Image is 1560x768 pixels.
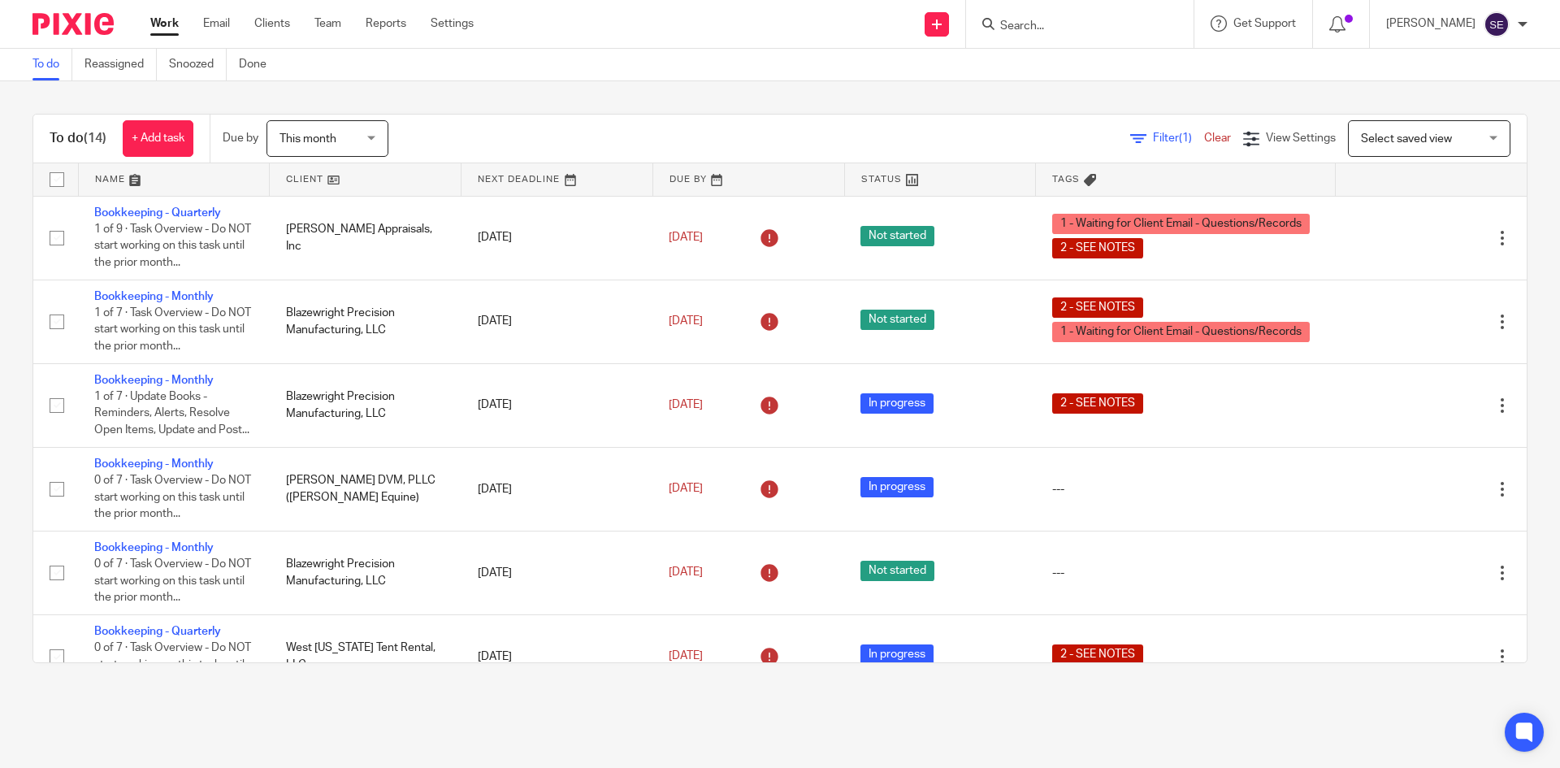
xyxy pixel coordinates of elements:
p: [PERSON_NAME] [1386,15,1475,32]
span: Not started [860,561,934,581]
span: This month [279,133,336,145]
img: svg%3E [1484,11,1510,37]
span: [DATE] [669,399,703,410]
td: [DATE] [461,280,653,363]
td: [DATE] [461,531,653,614]
td: Blazewright Precision Manufacturing, LLC [270,280,461,363]
a: Bookkeeping - Monthly [94,291,214,302]
a: Bookkeeping - Monthly [94,458,214,470]
a: Team [314,15,341,32]
a: To do [32,49,72,80]
td: West [US_STATE] Tent Rental, LLC [270,614,461,698]
span: (1) [1179,132,1192,144]
span: 2 - SEE NOTES [1052,238,1143,258]
span: [DATE] [669,567,703,579]
td: [PERSON_NAME] DVM, PLLC ([PERSON_NAME] Equine) [270,447,461,531]
a: Clients [254,15,290,32]
span: In progress [860,393,934,414]
span: 2 - SEE NOTES [1052,393,1143,414]
span: Tags [1052,175,1080,184]
h1: To do [50,130,106,147]
div: --- [1052,481,1319,497]
div: --- [1052,565,1319,581]
a: Email [203,15,230,32]
a: Bookkeeping - Quarterly [94,626,221,637]
span: [DATE] [669,315,703,327]
span: 1 of 9 · Task Overview - Do NOT start working on this task until the prior month... [94,223,251,268]
a: Reassigned [84,49,157,80]
p: Due by [223,130,258,146]
span: Filter [1153,132,1204,144]
span: [DATE] [669,651,703,662]
span: Select saved view [1361,133,1452,145]
td: [DATE] [461,447,653,531]
a: Bookkeeping - Quarterly [94,207,221,219]
img: Pixie [32,13,114,35]
a: Settings [431,15,474,32]
span: (14) [84,132,106,145]
span: [DATE] [669,232,703,243]
span: 0 of 7 · Task Overview - Do NOT start working on this task until the prior month... [94,642,251,687]
span: Not started [860,226,934,246]
span: 2 - SEE NOTES [1052,297,1143,318]
a: Bookkeeping - Monthly [94,542,214,553]
span: 0 of 7 · Task Overview - Do NOT start working on this task until the prior month... [94,558,251,603]
span: [DATE] [669,483,703,494]
span: In progress [860,477,934,497]
a: Done [239,49,279,80]
td: [DATE] [461,363,653,447]
span: Get Support [1233,18,1296,29]
a: Snoozed [169,49,227,80]
td: Blazewright Precision Manufacturing, LLC [270,531,461,614]
span: 1 of 7 · Task Overview - Do NOT start working on this task until the prior month... [94,307,251,352]
td: [PERSON_NAME] Appraisals, Inc [270,196,461,280]
a: Reports [366,15,406,32]
span: 1 - Waiting for Client Email - Questions/Records [1052,322,1310,342]
input: Search [999,20,1145,34]
span: 2 - SEE NOTES [1052,644,1143,665]
a: Work [150,15,179,32]
a: Bookkeeping - Monthly [94,375,214,386]
span: View Settings [1266,132,1336,144]
td: Blazewright Precision Manufacturing, LLC [270,363,461,447]
span: 1 - Waiting for Client Email - Questions/Records [1052,214,1310,234]
span: Not started [860,310,934,330]
span: 0 of 7 · Task Overview - Do NOT start working on this task until the prior month... [94,475,251,519]
a: Clear [1204,132,1231,144]
span: In progress [860,644,934,665]
td: [DATE] [461,196,653,280]
span: 1 of 7 · Update Books - Reminders, Alerts, Resolve Open Items, Update and Post... [94,391,249,436]
a: + Add task [123,120,193,157]
td: [DATE] [461,614,653,698]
